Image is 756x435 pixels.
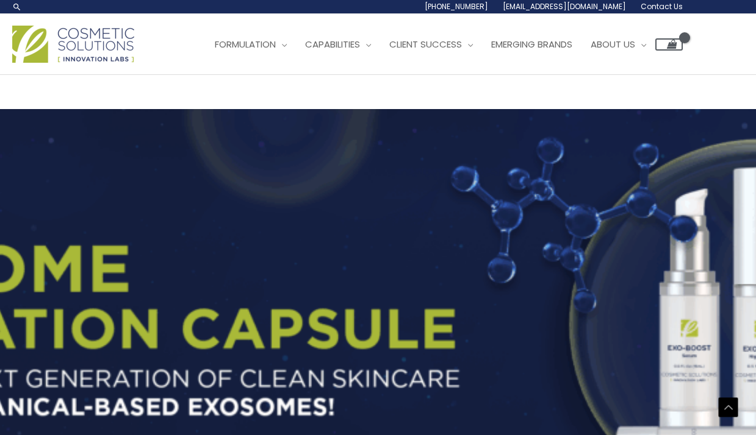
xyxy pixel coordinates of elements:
[12,2,22,12] a: Search icon link
[206,26,296,63] a: Formulation
[196,26,683,63] nav: Site Navigation
[581,26,655,63] a: About Us
[591,38,635,51] span: About Us
[305,38,360,51] span: Capabilities
[655,38,683,51] a: View Shopping Cart, empty
[12,26,134,63] img: Cosmetic Solutions Logo
[641,1,683,12] span: Contact Us
[389,38,462,51] span: Client Success
[503,1,626,12] span: [EMAIL_ADDRESS][DOMAIN_NAME]
[215,38,276,51] span: Formulation
[482,26,581,63] a: Emerging Brands
[425,1,488,12] span: [PHONE_NUMBER]
[380,26,482,63] a: Client Success
[491,38,572,51] span: Emerging Brands
[296,26,380,63] a: Capabilities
